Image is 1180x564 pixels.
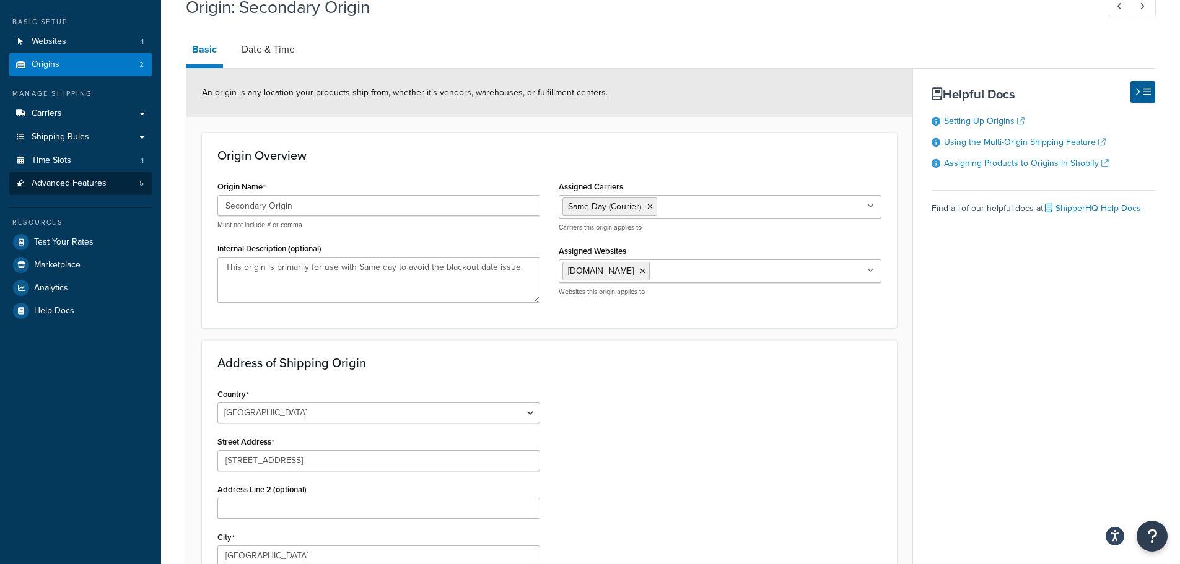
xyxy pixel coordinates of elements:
label: Origin Name [217,182,266,192]
span: Time Slots [32,155,71,166]
div: Basic Setup [9,17,152,27]
div: Resources [9,217,152,228]
p: Websites this origin applies to [559,287,881,297]
h3: Helpful Docs [932,87,1155,101]
label: Street Address [217,437,274,447]
label: Country [217,389,249,399]
li: Origins [9,53,152,76]
a: Basic [186,35,223,68]
textarea: This origin is primarliy for use with Same day to avoid the blackout date issue. [217,257,540,303]
span: 1 [141,37,144,47]
div: Manage Shipping [9,89,152,99]
h3: Address of Shipping Origin [217,356,881,370]
span: 1 [141,155,144,166]
span: Origins [32,59,59,70]
label: Assigned Carriers [559,182,623,191]
p: Carriers this origin applies to [559,223,881,232]
label: Assigned Websites [559,246,626,256]
a: Websites1 [9,30,152,53]
span: Carriers [32,108,62,119]
li: Advanced Features [9,172,152,195]
span: Advanced Features [32,178,107,189]
h3: Origin Overview [217,149,881,162]
span: Websites [32,37,66,47]
label: City [217,532,235,542]
a: Advanced Features5 [9,172,152,195]
li: Websites [9,30,152,53]
a: Using the Multi-Origin Shipping Feature [944,136,1106,149]
span: 2 [139,59,144,70]
a: Help Docs [9,300,152,322]
a: Date & Time [235,35,301,64]
label: Internal Description (optional) [217,244,321,253]
a: Test Your Rates [9,231,152,253]
a: Analytics [9,277,152,299]
span: 5 [139,178,144,189]
button: Open Resource Center [1137,521,1168,552]
a: Origins2 [9,53,152,76]
span: Shipping Rules [32,132,89,142]
span: An origin is any location your products ship from, whether it’s vendors, warehouses, or fulfillme... [202,86,608,99]
p: Must not include # or comma [217,220,540,230]
label: Address Line 2 (optional) [217,485,307,494]
a: Shipping Rules [9,126,152,149]
a: Marketplace [9,254,152,276]
div: Find all of our helpful docs at: [932,190,1155,217]
span: Marketplace [34,260,81,271]
button: Hide Help Docs [1130,81,1155,103]
a: Assigning Products to Origins in Shopify [944,157,1109,170]
span: [DOMAIN_NAME] [568,264,634,277]
span: Same Day (Courier) [568,200,641,213]
a: Setting Up Origins [944,115,1025,128]
a: ShipperHQ Help Docs [1045,202,1141,215]
span: Help Docs [34,306,74,316]
span: Analytics [34,283,68,293]
span: Test Your Rates [34,237,94,248]
a: Carriers [9,102,152,125]
a: Time Slots1 [9,149,152,172]
li: Time Slots [9,149,152,172]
